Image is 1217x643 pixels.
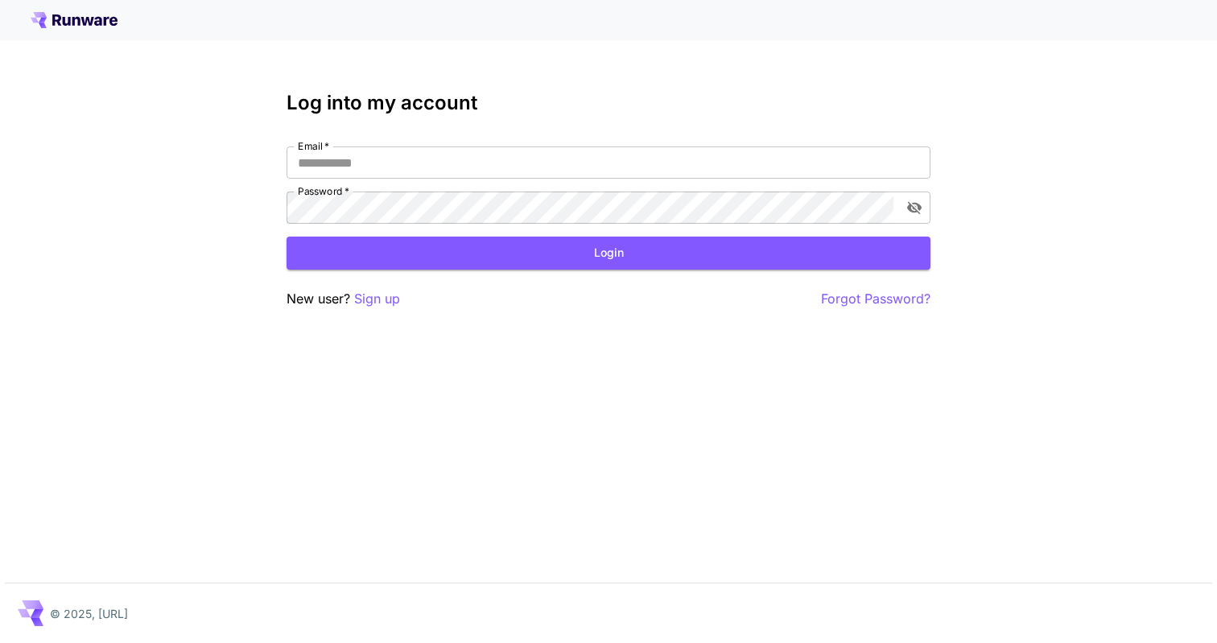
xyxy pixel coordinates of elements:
[821,289,930,309] button: Forgot Password?
[287,237,930,270] button: Login
[298,184,349,198] label: Password
[287,92,930,114] h3: Log into my account
[287,289,400,309] p: New user?
[50,605,128,622] p: © 2025, [URL]
[298,139,329,153] label: Email
[900,193,929,222] button: toggle password visibility
[354,289,400,309] button: Sign up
